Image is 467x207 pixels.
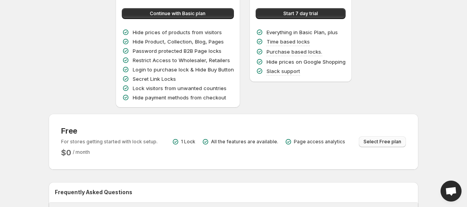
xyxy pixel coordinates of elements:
span: Start 7 day trial [283,10,318,17]
p: Purchase based locks. [267,48,322,56]
p: Restrict Access to Wholesaler, Retailers [133,56,230,64]
h2: $ 0 [61,148,71,157]
p: Page access analytics [294,139,345,145]
div: Open chat [441,181,462,202]
span: / month [73,149,90,155]
p: Password protected B2B Page locks [133,47,221,55]
p: 1 Lock [181,139,195,145]
p: Everything in Basic Plan, plus [267,28,338,36]
p: Login to purchase lock & Hide Buy Button [133,66,234,73]
p: For stores getting started with lock setup. [61,139,158,145]
span: Select Free plan [363,139,401,145]
p: Secret Link Locks [133,75,176,83]
p: Hide Product, Collection, Blog, Pages [133,38,224,45]
p: Hide prices on Google Shopping [267,58,346,66]
p: Slack support [267,67,300,75]
p: Time based locks [267,38,310,45]
p: Hide prices of products from visitors [133,28,222,36]
h3: Free [61,126,158,136]
button: Select Free plan [359,136,406,147]
button: Continue with Basic plan [122,8,234,19]
p: Hide payment methods from checkout [133,94,226,101]
p: Lock visitors from unwanted countries [133,84,226,92]
button: Start 7 day trial [256,8,346,19]
p: All the features are available. [211,139,278,145]
h2: Frequently Asked Questions [55,188,412,196]
span: Continue with Basic plan [150,10,205,17]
